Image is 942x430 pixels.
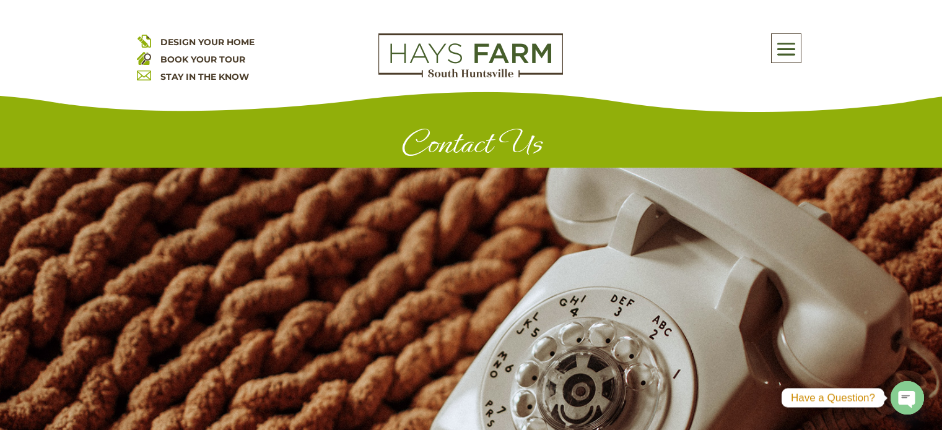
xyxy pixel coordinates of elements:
a: hays farm homes huntsville development [378,69,563,80]
a: BOOK YOUR TOUR [160,54,245,65]
h1: Contact Us [137,125,806,168]
img: Logo [378,33,563,78]
a: STAY IN THE KNOW [160,71,249,82]
img: book your home tour [137,51,151,65]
